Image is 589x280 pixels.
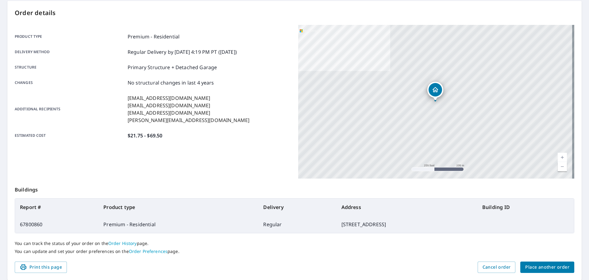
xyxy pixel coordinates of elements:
[129,248,167,254] a: Order Preferences
[483,263,511,271] span: Cancel order
[128,64,217,71] p: Primary Structure + Detached Garage
[128,102,249,109] p: [EMAIL_ADDRESS][DOMAIN_NAME]
[15,79,125,86] p: Changes
[337,216,477,233] td: [STREET_ADDRESS]
[15,241,574,246] p: You can track the status of your order on the page.
[128,109,249,116] p: [EMAIL_ADDRESS][DOMAIN_NAME]
[98,216,258,233] td: Premium - Residential
[15,262,67,273] button: Print this page
[478,262,516,273] button: Cancel order
[337,199,477,216] th: Address
[558,153,567,162] a: Current Level 17, Zoom In
[128,116,249,124] p: [PERSON_NAME][EMAIL_ADDRESS][DOMAIN_NAME]
[15,48,125,56] p: Delivery method
[15,64,125,71] p: Structure
[128,33,179,40] p: Premium - Residential
[258,216,336,233] td: Regular
[258,199,336,216] th: Delivery
[558,162,567,171] a: Current Level 17, Zoom Out
[128,48,237,56] p: Regular Delivery by [DATE] 4:19 PM PT ([DATE])
[520,262,574,273] button: Place another order
[20,263,62,271] span: Print this page
[15,249,574,254] p: You can update and set your order preferences on the page.
[15,132,125,139] p: Estimated cost
[15,216,98,233] td: 67800860
[128,132,162,139] p: $21.75 - $69.50
[15,33,125,40] p: Product type
[477,199,574,216] th: Building ID
[98,199,258,216] th: Product type
[128,94,249,102] p: [EMAIL_ADDRESS][DOMAIN_NAME]
[128,79,214,86] p: No structural changes in last 4 years
[15,94,125,124] p: Additional recipients
[15,179,574,198] p: Buildings
[108,240,137,246] a: Order History
[427,82,443,101] div: Dropped pin, building 1, Residential property, 1726 W Broadway St Oviedo, FL 32765
[15,8,574,18] p: Order details
[525,263,569,271] span: Place another order
[15,199,98,216] th: Report #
